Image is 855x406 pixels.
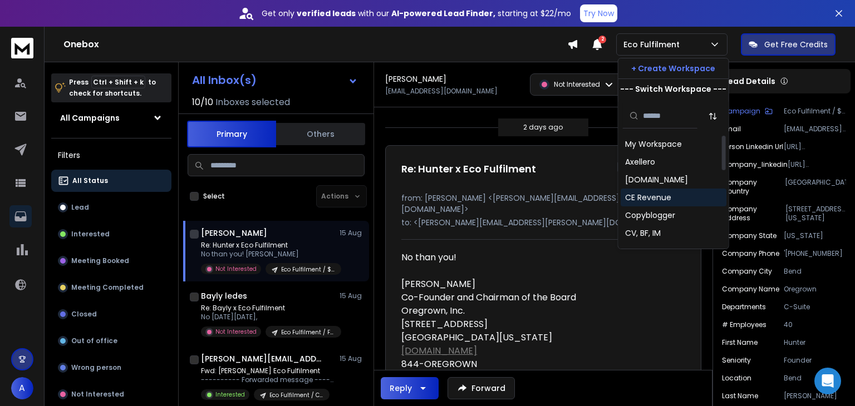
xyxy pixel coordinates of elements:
[702,105,724,127] button: Sort by Sort A-Z
[724,76,775,87] p: Lead Details
[201,367,335,375] p: Fwd: [PERSON_NAME] Eco Fulfilment
[401,192,685,215] p: from: [PERSON_NAME] <[PERSON_NAME][EMAIL_ADDRESS][DOMAIN_NAME]>
[617,161,685,172] p: [DATE] : 05:30 pm
[201,353,323,364] h1: [PERSON_NAME][EMAIL_ADDRESS][DOMAIN_NAME]
[625,138,682,150] div: My Workspace
[385,73,446,85] h1: [PERSON_NAME]
[69,77,156,99] p: Press to check for shortcuts.
[51,330,171,352] button: Out of office
[764,39,828,50] p: Get Free Credits
[51,276,171,299] button: Meeting Completed
[523,123,563,132] p: 2 days ago
[785,178,846,196] p: [GEOGRAPHIC_DATA]
[281,265,335,274] p: Eco Fulfilment / $1 Fulfillment Program / 11-50
[51,303,171,325] button: Closed
[385,87,498,96] p: [EMAIL_ADDRESS][DOMAIN_NAME]
[814,368,841,394] div: Open Intercom Messenger
[201,304,335,313] p: Re: Bayly x Eco Fulfilment
[620,83,726,95] p: --- Switch Workspace ---
[401,344,477,357] a: [DOMAIN_NAME]
[269,391,323,399] p: Eco Fulfilment / Case Study / 11-50
[340,354,365,363] p: 15 Aug
[297,8,356,19] strong: verified leads
[722,125,741,133] p: Email
[381,377,439,399] button: Reply
[192,75,257,86] h1: All Inbox(s)
[448,377,515,399] button: Forward
[618,58,729,78] button: + Create Workspace
[722,205,785,222] p: Company Address
[722,338,758,347] p: First Name
[391,8,495,19] strong: AI-powered Lead Finder,
[51,147,171,163] h3: Filters
[722,107,760,116] p: Campaign
[71,390,124,399] p: Not Interested
[625,245,661,256] div: Cynethiq
[722,320,766,329] p: # Employees
[51,250,171,272] button: Meeting Booked
[201,375,335,384] p: ---------- Forwarded message --------- From: [PERSON_NAME]
[784,320,846,329] p: 40
[722,303,766,311] p: Departments
[722,107,773,116] button: Campaign
[51,170,171,192] button: All Status
[784,356,846,365] p: Founder
[722,356,751,365] p: Seniority
[51,357,171,379] button: Wrong person
[71,363,121,372] p: Wrong person
[598,36,606,43] span: 2
[722,249,779,258] p: Company Phone
[71,230,110,239] p: Interested
[187,121,276,147] button: Primary
[201,227,267,239] h1: [PERSON_NAME]
[340,291,365,300] p: 15 Aug
[51,383,171,405] button: Not Interested
[60,112,120,123] h1: All Campaigns
[281,328,335,336] p: Eco Fulfilment / Free Consultation - Postage Cost Analysis / 11-25
[51,107,171,129] button: All Campaigns
[340,229,365,237] p: 15 Aug
[625,210,675,221] div: Copyblogger
[71,310,97,319] p: Closed
[722,142,783,151] p: Person Linkedin Url
[215,96,290,109] h3: Inboxes selected
[11,377,33,399] button: A
[722,231,777,240] p: Company State
[784,267,846,276] p: Bend
[722,374,751,383] p: location
[401,161,536,177] h1: Re: Hunter x Eco Fulfilment
[788,160,846,169] p: [URL][DOMAIN_NAME].
[583,8,614,19] p: Try Now
[741,33,836,56] button: Get Free Credits
[71,283,144,292] p: Meeting Completed
[201,313,335,321] p: No [DATE][DATE],
[554,80,600,89] p: Not Interested
[784,107,846,116] p: Eco Fulfilment / $1 Fulfillment Program / 11-50
[203,192,225,201] label: Select
[722,285,779,294] p: Company Name
[215,390,245,399] p: Interested
[722,267,772,276] p: Company City
[625,192,671,203] div: CE Revenue
[784,303,846,311] p: C-Suite
[51,223,171,245] button: Interested
[784,285,846,294] p: Oregrown
[11,38,33,58] img: logo
[784,125,846,133] p: [EMAIL_ADDRESS][DOMAIN_NAME]
[215,265,257,273] p: Not Interested
[201,250,335,259] p: No than you! [PERSON_NAME]
[201,241,335,250] p: Re: Hunter x Eco Fulfilment
[623,39,684,50] p: Eco Fulfilment
[390,383,412,394] div: Reply
[784,142,846,151] p: [URL][DOMAIN_NAME][PERSON_NAME]
[276,122,365,146] button: Others
[625,174,688,185] div: [DOMAIN_NAME]
[625,156,655,167] div: Axellero
[72,176,108,185] p: All Status
[215,328,257,336] p: Not Interested
[262,8,571,19] p: Get only with our starting at $22/mo
[722,160,788,169] p: company_linkedin
[401,278,676,371] div: [PERSON_NAME] Co-Founder and Chairman of the Board Oregrown, Inc. [STREET_ADDRESS] [GEOGRAPHIC_DA...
